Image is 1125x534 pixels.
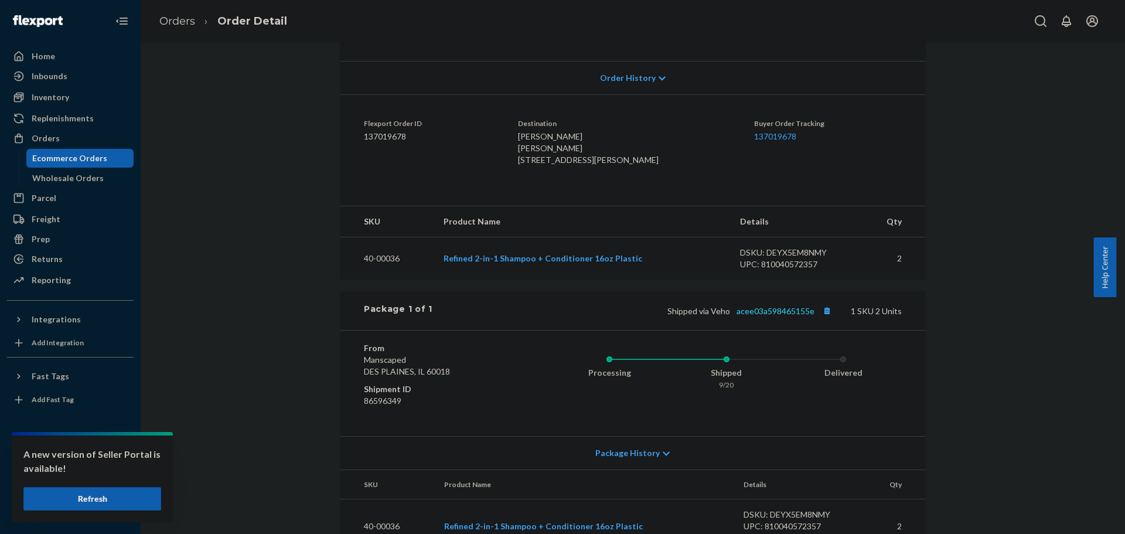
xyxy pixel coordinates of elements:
[754,118,902,128] dt: Buyer Order Tracking
[32,314,81,325] div: Integrations
[7,367,134,386] button: Fast Tags
[444,521,643,531] a: Refined 2-in-1 Shampoo + Conditioner 16oz Plastic
[32,233,50,245] div: Prep
[7,461,134,480] a: Talk to Support
[32,172,104,184] div: Wholesale Orders
[7,481,134,500] a: Help Center
[754,131,796,141] a: 137019678
[7,67,134,86] a: Inbounds
[740,247,850,259] div: DSKU: DEYX5EM8NMY
[364,342,504,354] dt: From
[32,132,60,144] div: Orders
[7,210,134,229] a: Freight
[551,367,668,379] div: Processing
[32,338,84,348] div: Add Integration
[159,15,195,28] a: Orders
[7,501,134,520] button: Give Feedback
[7,441,134,460] a: Settings
[364,383,504,395] dt: Shipment ID
[364,118,499,128] dt: Flexport Order ID
[364,131,499,142] dd: 137019678
[432,303,902,318] div: 1 SKU 2 Units
[819,303,834,318] button: Copy tracking number
[364,303,432,318] div: Package 1 of 1
[150,4,296,39] ol: breadcrumbs
[364,395,504,407] dd: 86596349
[32,370,69,382] div: Fast Tags
[340,206,434,237] th: SKU
[518,131,659,165] span: [PERSON_NAME] [PERSON_NAME] [STREET_ADDRESS][PERSON_NAME]
[32,274,71,286] div: Reporting
[667,306,834,316] span: Shipped via Veho
[744,521,854,532] div: UPC: 810040572357
[26,149,134,168] a: Ecommerce Orders
[340,470,435,499] th: SKU
[1080,9,1104,33] button: Open account menu
[7,230,134,249] a: Prep
[217,15,287,28] a: Order Detail
[785,367,902,379] div: Delivered
[435,470,734,499] th: Product Name
[731,206,860,237] th: Details
[110,9,134,33] button: Close Navigation
[7,390,134,409] a: Add Fast Tag
[32,152,107,164] div: Ecommerce Orders
[7,129,134,148] a: Orders
[668,380,785,390] div: 9/20
[444,253,642,263] a: Refined 2-in-1 Shampoo + Conditioner 16oz Plastic
[32,253,63,265] div: Returns
[32,113,94,124] div: Replenishments
[7,334,134,352] a: Add Integration
[32,213,60,225] div: Freight
[740,259,850,270] div: UPC: 810040572357
[744,509,854,521] div: DSKU: DEYX5EM8NMY
[734,470,863,499] th: Details
[23,487,161,511] button: Refresh
[32,50,55,62] div: Home
[595,447,660,459] span: Package History
[737,306,814,316] a: acee03a598465155e
[32,70,67,82] div: Inbounds
[32,91,69,103] div: Inventory
[434,206,731,237] th: Product Name
[32,192,56,204] div: Parcel
[7,250,134,268] a: Returns
[1093,237,1116,297] button: Help Center
[1055,9,1078,33] button: Open notifications
[600,72,656,84] span: Order History
[860,206,925,237] th: Qty
[7,109,134,128] a: Replenishments
[518,118,736,128] dt: Destination
[1029,9,1052,33] button: Open Search Box
[860,237,925,280] td: 2
[32,394,74,404] div: Add Fast Tag
[7,271,134,290] a: Reporting
[13,15,63,27] img: Flexport logo
[7,88,134,107] a: Inventory
[364,355,450,376] span: Manscaped DES PLAINES, IL 60018
[7,189,134,208] a: Parcel
[7,310,134,329] button: Integrations
[668,367,785,379] div: Shipped
[7,47,134,66] a: Home
[863,470,925,499] th: Qty
[340,237,434,280] td: 40-00036
[23,447,161,475] p: A new version of Seller Portal is available!
[26,169,134,188] a: Wholesale Orders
